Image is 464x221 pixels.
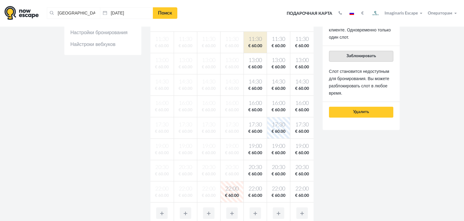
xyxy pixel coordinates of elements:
span: 22:00 [245,185,266,193]
img: ru.jpg [350,12,354,15]
span: Imaginaris Escape [385,10,418,15]
span: 16:00 [268,100,289,107]
p: Предоставьте сведения о клиенте. Одновременно только один слот. [329,19,393,41]
span: € 60.00 [292,129,312,135]
span: € 60.00 [268,171,289,177]
span: € 60.00 [292,107,312,113]
span: Заблокировать [346,54,376,58]
span: 16:00 [245,100,266,107]
span: € 60.00 [245,43,266,49]
button: Imaginaris Escape [368,7,425,19]
span: 20:30 [268,164,289,171]
span: € 60.00 [245,86,266,92]
span: € 60.00 [245,171,266,177]
span: € 60.00 [245,150,266,156]
span: 14:30 [292,78,312,86]
span: 19:00 [245,143,266,150]
p: Слот становится недоступным для бронирования. Вы можете разблокировать слот в любое время. [329,68,393,97]
span: 20:30 [292,164,312,171]
button: Заблокировать [329,51,393,62]
span: 11:30 [292,36,312,43]
span: € 60.00 [292,193,312,199]
a: Подарочная карта [285,7,334,20]
input: Город или название квеста [47,7,100,19]
button: Удалить [329,107,393,118]
button: € [358,10,367,16]
span: 22:00 [222,185,242,193]
span: € 60.00 [268,107,289,113]
span: 17:30 [245,121,266,129]
span: € 60.00 [268,86,289,92]
span: 14:30 [245,78,266,86]
span: € 60.00 [245,107,266,113]
input: Дата [100,7,153,19]
span: Операторам [428,11,452,15]
span: € 60.00 [245,193,266,199]
span: 19:00 [268,143,289,150]
span: 14:30 [268,78,289,86]
span: 19:00 [292,143,312,150]
span: 13:00 [292,57,312,64]
span: € 60.00 [222,193,242,199]
span: € 60.00 [268,150,289,156]
span: 11:30 [245,36,266,43]
span: 13:00 [245,57,266,64]
span: 20:30 [245,164,266,171]
span: Удалить [353,110,369,114]
a: Настройки бронирования [64,27,141,38]
span: € 60.00 [245,64,266,70]
span: 22:00 [292,185,312,193]
img: logo [5,6,39,20]
button: Операторам [426,10,459,16]
span: € 60.00 [245,129,266,135]
span: € 60.00 [268,43,289,49]
a: Найстроки вебхуков [64,38,141,50]
strong: € [361,11,364,15]
span: € 60.00 [268,193,289,199]
span: € 60.00 [268,129,289,135]
span: 22:00 [268,185,289,193]
span: € 60.00 [292,43,312,49]
span: 16:00 [292,100,312,107]
span: € 60.00 [292,171,312,177]
span: € 60.00 [292,86,312,92]
span: 17:30 [268,121,289,129]
span: € 60.00 [268,64,289,70]
span: 17:30 [292,121,312,129]
span: € 60.00 [292,64,312,70]
a: Поиск [153,7,177,19]
span: 13:00 [268,57,289,64]
span: 11:30 [268,36,289,43]
span: € 60.00 [292,150,312,156]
